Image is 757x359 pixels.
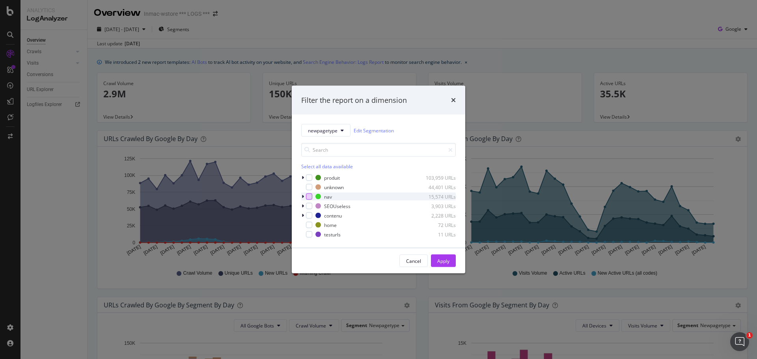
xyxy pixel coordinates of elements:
[301,124,351,137] button: newpagetype
[354,126,394,134] a: Edit Segmentation
[324,212,342,219] div: contenu
[324,193,332,200] div: nav
[324,203,351,209] div: SEOUseless
[437,257,449,264] div: Apply
[746,332,753,339] span: 1
[417,231,456,238] div: 11 URLs
[406,257,421,264] div: Cancel
[324,184,344,190] div: unknown
[308,127,337,134] span: newpagetype
[730,332,749,351] iframe: Intercom live chat
[301,143,456,157] input: Search
[431,255,456,267] button: Apply
[399,255,428,267] button: Cancel
[417,184,456,190] div: 44,401 URLs
[324,174,340,181] div: produit
[324,231,341,238] div: testurls
[301,163,456,170] div: Select all data available
[324,221,337,228] div: home
[292,86,465,273] div: modal
[417,174,456,181] div: 103,959 URLs
[417,203,456,209] div: 3,903 URLs
[301,95,407,105] div: Filter the report on a dimension
[417,193,456,200] div: 15,574 URLs
[417,212,456,219] div: 2,228 URLs
[417,221,456,228] div: 72 URLs
[451,95,456,105] div: times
